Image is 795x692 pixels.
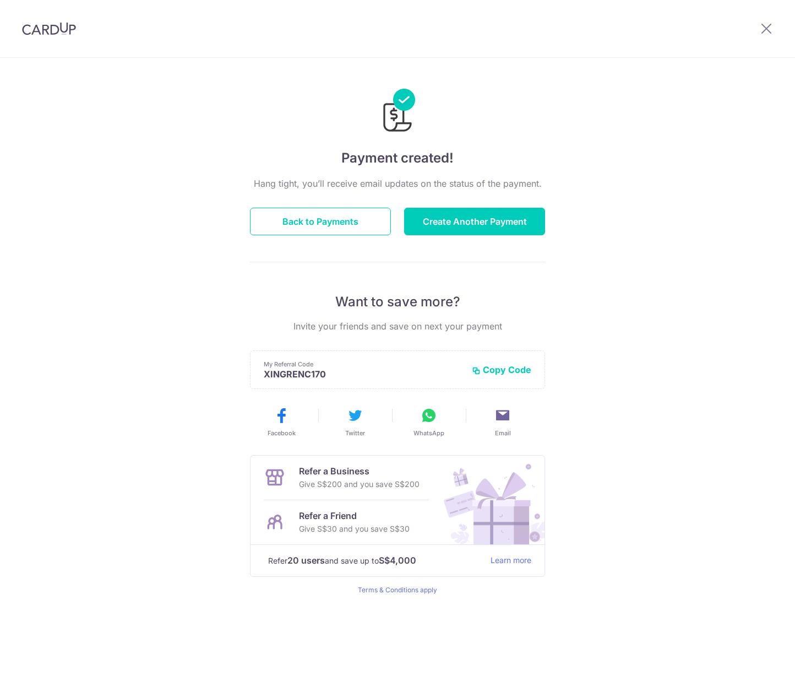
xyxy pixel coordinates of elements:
p: Refer a Business [299,464,420,478]
button: Facebook [249,407,314,437]
button: Copy Code [472,364,531,375]
button: Create Another Payment [404,208,545,235]
a: Terms & Conditions apply [358,586,437,594]
p: Give S$200 and you save S$200 [299,478,420,491]
img: Refer [433,456,544,544]
a: Learn more [491,554,531,567]
img: CardUp [22,22,76,35]
span: WhatsApp [413,429,444,437]
strong: S$4,000 [379,554,416,567]
button: WhatsApp [396,407,461,437]
span: Twitter [345,429,365,437]
span: Email [495,429,511,437]
h4: Payment created! [250,148,545,168]
p: Give S$30 and you save S$30 [299,522,410,536]
p: Hang tight, you’ll receive email updates on the status of the payment. [250,177,545,190]
p: XINGRENC170 [264,369,463,380]
p: Invite your friends and save on next your payment [250,320,545,333]
button: Back to Payments [250,208,391,235]
img: Payments [380,89,415,135]
strong: 20 users [287,554,325,567]
button: Twitter [323,407,388,437]
span: Facebook [268,429,296,437]
button: Email [470,407,535,437]
p: My Referral Code [264,360,463,369]
p: Refer and save up to [268,554,482,567]
p: Want to save more? [250,293,545,311]
p: Refer a Friend [299,509,410,522]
